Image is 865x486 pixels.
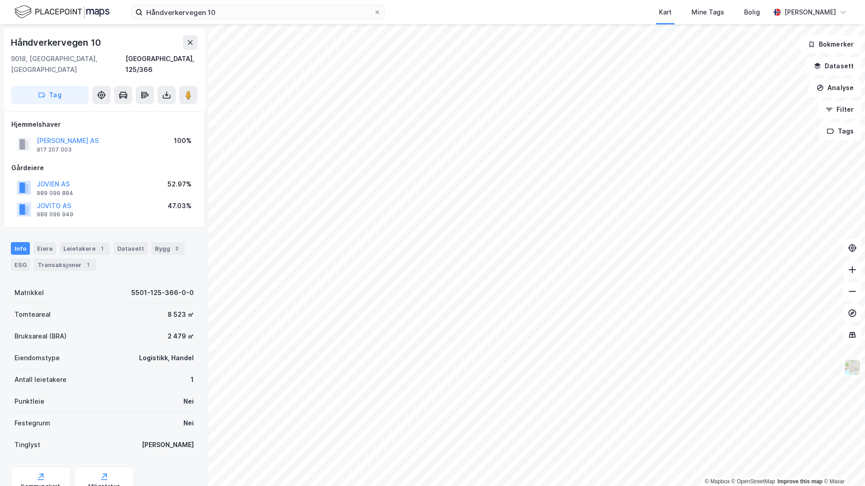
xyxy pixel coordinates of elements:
[14,353,60,363] div: Eiendomstype
[809,79,861,97] button: Analyse
[11,162,197,173] div: Gårdeiere
[168,200,192,211] div: 47.03%
[659,7,672,18] div: Kart
[14,374,67,385] div: Antall leietakere
[97,244,106,253] div: 1
[818,100,861,119] button: Filter
[820,443,865,486] iframe: Chat Widget
[60,242,110,255] div: Leietakere
[11,35,102,50] div: Håndverkervegen 10
[168,179,192,190] div: 52.97%
[37,190,73,197] div: 989 099 884
[172,244,181,253] div: 2
[11,86,89,104] button: Tag
[800,35,861,53] button: Bokmerker
[125,53,197,75] div: [GEOGRAPHIC_DATA], 125/366
[14,287,44,298] div: Matrikkel
[844,359,861,376] img: Z
[168,309,194,320] div: 8 523 ㎡
[191,374,194,385] div: 1
[151,242,185,255] div: Bygg
[14,4,110,20] img: logo.f888ab2527a4732fd821a326f86c7f29.svg
[37,146,72,153] div: 917 207 003
[142,439,194,450] div: [PERSON_NAME]
[131,287,194,298] div: 5501-125-366-0-0
[11,242,30,255] div: Info
[692,7,724,18] div: Mine Tags
[819,122,861,140] button: Tags
[11,258,30,271] div: ESG
[731,478,775,485] a: OpenStreetMap
[37,211,73,218] div: 989 099 949
[806,57,861,75] button: Datasett
[778,478,822,485] a: Improve this map
[705,478,730,485] a: Mapbox
[143,5,374,19] input: Søk på adresse, matrikkel, gårdeiere, leietakere eller personer
[114,242,148,255] div: Datasett
[139,353,194,363] div: Logistikk, Handel
[11,119,197,130] div: Hjemmelshaver
[183,418,194,429] div: Nei
[14,439,40,450] div: Tinglyst
[34,242,56,255] div: Eiere
[183,396,194,407] div: Nei
[744,7,760,18] div: Bolig
[83,260,92,269] div: 1
[14,396,44,407] div: Punktleie
[174,135,192,146] div: 100%
[14,418,50,429] div: Festegrunn
[14,331,67,342] div: Bruksareal (BRA)
[14,309,51,320] div: Tomteareal
[168,331,194,342] div: 2 479 ㎡
[784,7,836,18] div: [PERSON_NAME]
[11,53,125,75] div: 9018, [GEOGRAPHIC_DATA], [GEOGRAPHIC_DATA]
[34,258,96,271] div: Transaksjoner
